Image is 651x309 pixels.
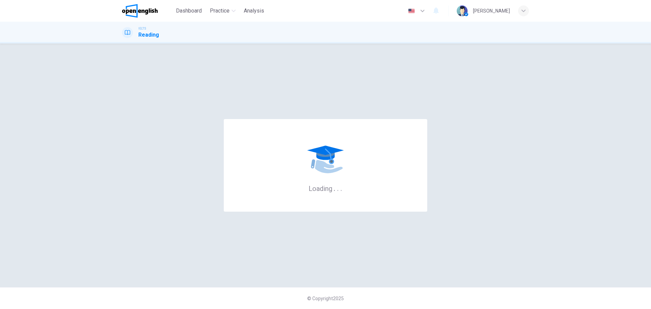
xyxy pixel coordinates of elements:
[337,182,339,193] h6: .
[457,5,468,16] img: Profile picture
[207,5,238,17] button: Practice
[241,5,267,17] button: Analysis
[340,182,342,193] h6: .
[307,296,344,301] span: © Copyright 2025
[244,7,264,15] span: Analysis
[473,7,510,15] div: [PERSON_NAME]
[173,5,204,17] button: Dashboard
[138,31,159,39] h1: Reading
[138,26,146,31] span: IELTS
[122,4,173,18] a: OpenEnglish logo
[309,184,342,193] h6: Loading
[176,7,202,15] span: Dashboard
[333,182,336,193] h6: .
[210,7,230,15] span: Practice
[122,4,158,18] img: OpenEnglish logo
[407,8,416,14] img: en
